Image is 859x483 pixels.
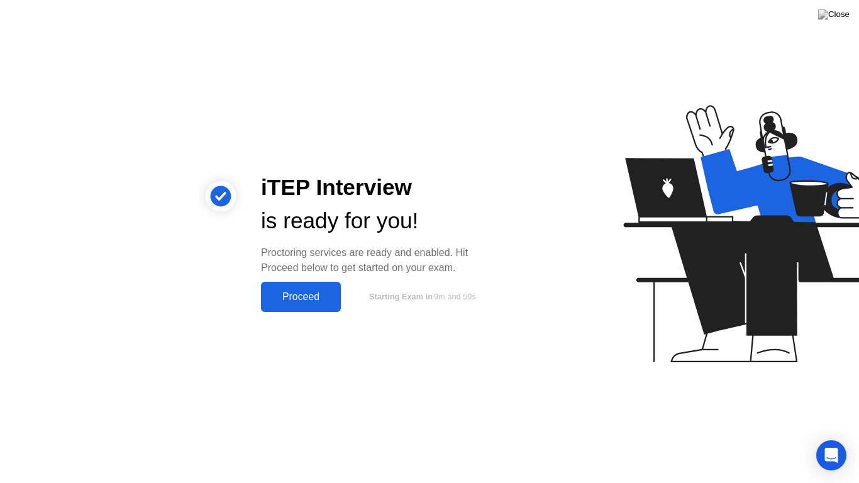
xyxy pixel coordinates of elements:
[818,9,850,19] img: Close
[261,245,495,275] div: Proctoring services are ready and enabled. Hit Proceed below to get started on your exam.
[261,282,341,312] button: Proceed
[261,171,495,204] div: iTEP Interview
[347,285,495,309] button: Starting Exam in9m and 59s
[265,291,337,303] div: Proceed
[434,292,476,301] span: 9m and 59s
[816,440,846,470] div: Open Intercom Messenger
[261,204,495,238] div: is ready for you!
